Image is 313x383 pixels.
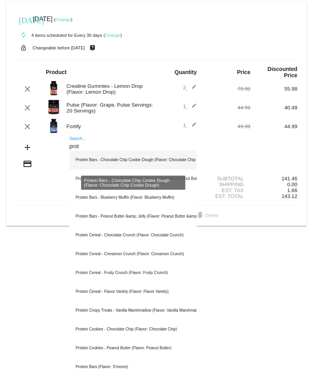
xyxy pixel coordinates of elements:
[69,151,197,169] div: Protein Bars - Chocolate Chip Cookie Dough (Flavor: Chocolate Chip Cookie Dough)
[203,86,250,92] div: 79.98
[63,83,157,95] div: Creatine Gummies - Lemon Drop (Flavor: Lemon Drop)
[282,193,297,199] span: 143.12
[69,320,197,339] div: Protein Cookies - Chocolate Chip (Flavor: Chocolate Chip)
[268,66,297,78] strong: Discounted Price
[19,43,28,53] mat-icon: lock_open
[250,123,297,129] div: 44.99
[203,105,250,111] div: 44.99
[183,103,197,109] span: 1
[195,211,205,220] mat-icon: delete
[23,159,32,169] mat-icon: credit_card
[69,301,197,320] div: Protein Crispy Treats - Vanilla Marshmallow (Flavor: Vanilla Marshmallow)
[54,17,72,22] small: ( )
[183,85,197,91] span: 2
[69,339,197,358] div: Protein Cookies - Peanut Butter (Flavor: Peanut Butter)
[287,182,297,187] span: 0.00
[203,193,250,199] div: Est. Total
[69,207,197,226] div: Protein Bars - Peanut Butter &amp; Jelly (Flavor: Peanut Butter &amp; Jelly)
[46,118,62,134] img: Image-1-Carousel-Fortify-Transp.png
[23,122,32,131] mat-icon: clear
[183,122,197,128] span: 1
[23,103,32,113] mat-icon: clear
[46,80,62,96] img: Image-1-Creatine-Gummies-Roman-Berezecky_optimized.png
[250,86,297,92] div: 55.98
[250,105,297,111] div: 40.49
[203,123,250,129] div: 49.99
[189,209,225,223] button: Delete
[56,17,71,22] a: Change
[69,188,197,207] div: Protein Bars - Blueberry Muffin (Flavor: Blueberry Muffin)
[23,143,32,152] mat-icon: add
[16,33,102,38] small: 4 items scheduled for Every 30 days
[88,43,97,53] mat-icon: live_help
[69,263,197,282] div: Protein Cereal - Fruity Crunch (Flavor: Fruity Crunch)
[203,182,250,187] div: Shipping
[174,69,197,75] strong: Quantity
[69,282,197,301] div: Protein Cereal - Flavor Variety (Flavor: Flavor Variety)
[63,123,157,129] div: Fortify
[69,245,197,263] div: Protein Cereal - Cinnamon Crunch (Flavor: Cinnamon Crunch)
[69,358,197,376] div: Protein Bars (Flavor: S'mores)
[63,102,157,114] div: Pulse (Flavor: Grape, Pulse Servings: 20 Servings)
[46,69,67,75] strong: Product
[287,187,297,193] span: 1.66
[203,187,250,193] div: Est. Tax
[187,84,197,94] mat-icon: edit
[69,169,197,188] div: Protein Bars - Chocolate Peanut Butter (Flavor: Chocolate Peanut Butter)
[46,99,62,115] img: Image-1-Carousel-Pulse-20S-Grape-Transp.png
[195,213,219,218] span: Delete
[103,33,122,38] small: ( )
[33,45,85,50] small: Changeable before [DATE]
[250,176,297,182] div: 141.46
[69,143,197,150] input: Search...
[203,176,250,182] div: Subtotal
[187,103,197,113] mat-icon: edit
[19,31,28,40] mat-icon: autorenew
[69,226,197,245] div: Protein Cereal - Chocolate Crunch (Flavor: Chocolate Crunch)
[105,33,120,38] a: Change
[19,15,28,24] mat-icon: [DATE]
[23,84,32,94] mat-icon: clear
[187,122,197,131] mat-icon: edit
[237,69,250,75] strong: Price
